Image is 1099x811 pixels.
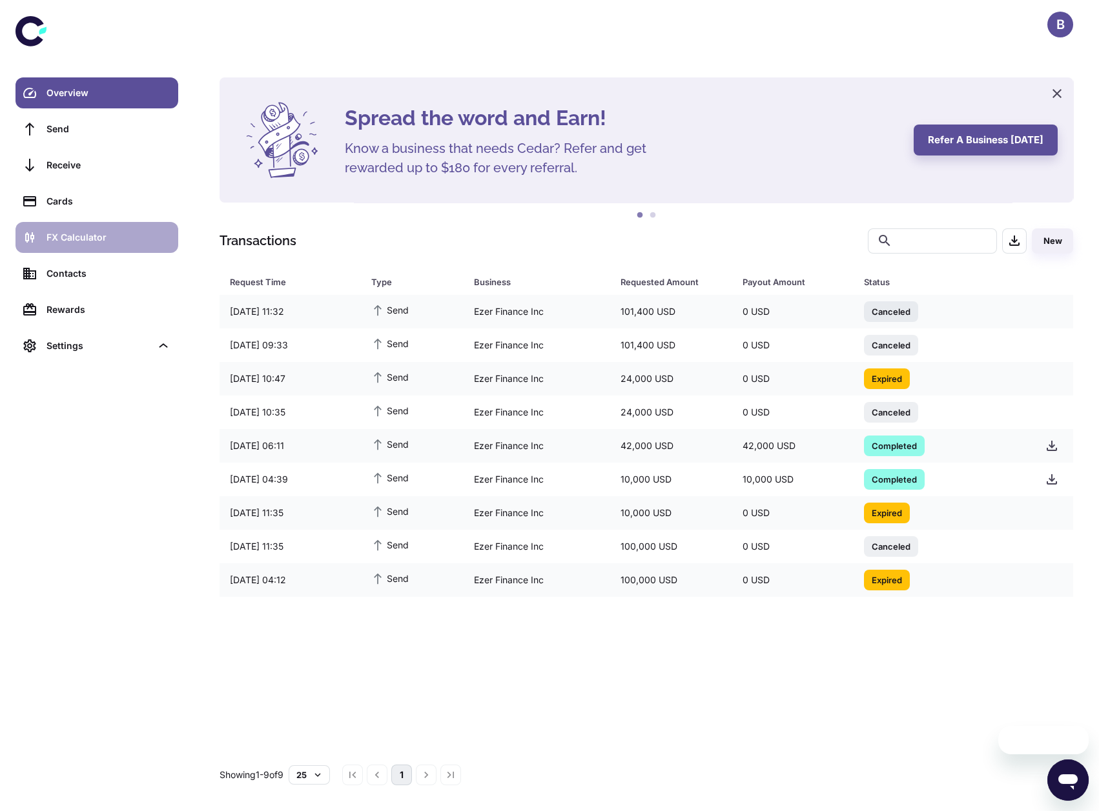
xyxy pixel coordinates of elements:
div: Contacts [46,266,170,281]
div: Request Time [230,273,339,291]
span: Completed [864,439,925,452]
span: Send [371,303,409,317]
div: Ezer Finance Inc [464,299,610,324]
iframe: Message from company [998,726,1089,754]
a: Contacts [15,258,178,289]
span: Send [371,437,409,451]
div: 10,000 USD [610,501,732,525]
span: Request Time [230,273,356,291]
div: 101,400 USD [610,333,732,357]
span: Expired [864,506,910,519]
div: 24,000 USD [610,366,732,391]
div: 0 USD [732,366,854,391]
div: 10,000 USD [732,467,854,492]
span: Send [371,370,409,384]
div: 100,000 USD [610,568,732,592]
a: Rewards [15,294,178,325]
button: New [1032,228,1073,254]
div: Requested Amount [621,273,710,291]
span: Canceled [864,305,918,317]
div: Overview [46,86,170,100]
h4: Spread the word and Earn! [345,103,898,134]
button: Refer a business [DATE] [914,125,1058,155]
div: [DATE] 04:39 [220,467,361,492]
button: 2 [646,209,659,222]
a: FX Calculator [15,222,178,253]
a: Send [15,114,178,145]
div: Ezer Finance Inc [464,534,610,559]
div: Ezer Finance Inc [464,467,610,492]
span: Send [371,470,409,485]
div: Settings [46,339,151,353]
div: 0 USD [732,333,854,357]
div: Status [864,273,1003,291]
span: Canceled [864,539,918,552]
span: Payout Amount [743,273,849,291]
div: [DATE] 10:35 [220,400,361,425]
div: Receive [46,158,170,172]
div: 100,000 USD [610,534,732,559]
iframe: Button to launch messaging window [1047,759,1089,801]
div: [DATE] 04:12 [220,568,361,592]
div: Ezer Finance Inc [464,400,610,425]
a: Overview [15,77,178,108]
div: 0 USD [732,299,854,324]
div: 0 USD [732,534,854,559]
h5: Know a business that needs Cedar? Refer and get rewarded up to $180 for every referral. [345,139,668,177]
a: Receive [15,150,178,181]
span: Send [371,537,409,552]
p: Showing 1-9 of 9 [220,768,283,782]
div: Ezer Finance Inc [464,434,610,458]
div: Payout Amount [743,273,832,291]
div: 0 USD [732,400,854,425]
span: Send [371,336,409,350]
div: 101,400 USD [610,299,732,324]
div: [DATE] 06:11 [220,434,361,458]
div: 10,000 USD [610,467,732,492]
span: Requested Amount [621,273,727,291]
span: Expired [864,573,910,586]
div: Ezer Finance Inc [464,568,610,592]
div: Send [46,122,170,136]
button: page 1 [391,765,412,785]
span: Expired [864,372,910,385]
h1: Transactions [220,231,296,250]
span: Canceled [864,405,918,418]
span: Type [371,273,458,291]
div: Cards [46,194,170,208]
div: Ezer Finance Inc [464,501,610,525]
span: Canceled [864,338,918,351]
div: FX Calculator [46,230,170,245]
div: Rewards [46,303,170,317]
div: [DATE] 11:35 [220,534,361,559]
div: 24,000 USD [610,400,732,425]
span: Completed [864,472,925,485]
button: 25 [289,765,330,785]
div: Ezer Finance Inc [464,366,610,391]
button: 1 [633,209,646,222]
div: Type [371,273,442,291]
div: [DATE] 09:33 [220,333,361,357]
a: Cards [15,186,178,217]
div: [DATE] 11:35 [220,501,361,525]
span: Send [371,504,409,518]
span: Send [371,571,409,585]
button: B [1047,12,1073,37]
div: 42,000 USD [610,434,732,458]
div: [DATE] 10:47 [220,366,361,391]
div: 42,000 USD [732,434,854,458]
span: Status [864,273,1020,291]
span: Send [371,403,409,417]
div: [DATE] 11:32 [220,299,361,324]
div: 0 USD [732,568,854,592]
div: Settings [15,330,178,361]
div: Ezer Finance Inc [464,333,610,357]
nav: pagination navigation [340,765,463,785]
div: 0 USD [732,501,854,525]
